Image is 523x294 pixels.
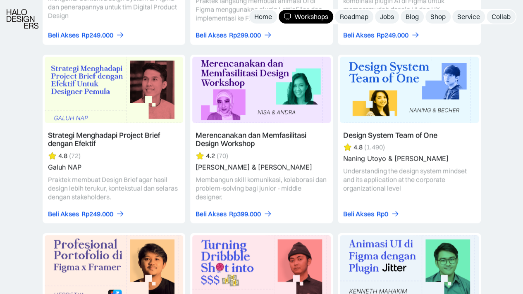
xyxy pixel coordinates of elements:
[48,210,79,218] div: Beli Akses
[279,10,333,24] a: Workshops
[492,12,511,21] div: Collab
[229,210,261,218] div: Rp399.000
[457,12,480,21] div: Service
[375,10,399,24] a: Jobs
[48,210,124,218] a: Beli AksesRp249.000
[335,10,373,24] a: Roadmap
[487,10,516,24] a: Collab
[229,31,261,40] div: Rp299.000
[343,31,374,40] div: Beli Akses
[48,31,124,40] a: Beli AksesRp249.000
[254,12,272,21] div: Home
[377,31,408,40] div: Rp249.000
[452,10,485,24] a: Service
[81,210,113,218] div: Rp249.000
[294,12,328,21] div: Workshops
[196,210,272,218] a: Beli AksesRp399.000
[406,12,419,21] div: Blog
[196,31,227,40] div: Beli Akses
[430,12,446,21] div: Shop
[196,210,227,218] div: Beli Akses
[249,10,277,24] a: Home
[196,31,272,40] a: Beli AksesRp299.000
[48,31,79,40] div: Beli Akses
[340,12,368,21] div: Roadmap
[343,210,399,218] a: Beli AksesRp0
[343,210,374,218] div: Beli Akses
[343,31,420,40] a: Beli AksesRp249.000
[81,31,113,40] div: Rp249.000
[380,12,394,21] div: Jobs
[401,10,424,24] a: Blog
[377,210,388,218] div: Rp0
[425,10,451,24] a: Shop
